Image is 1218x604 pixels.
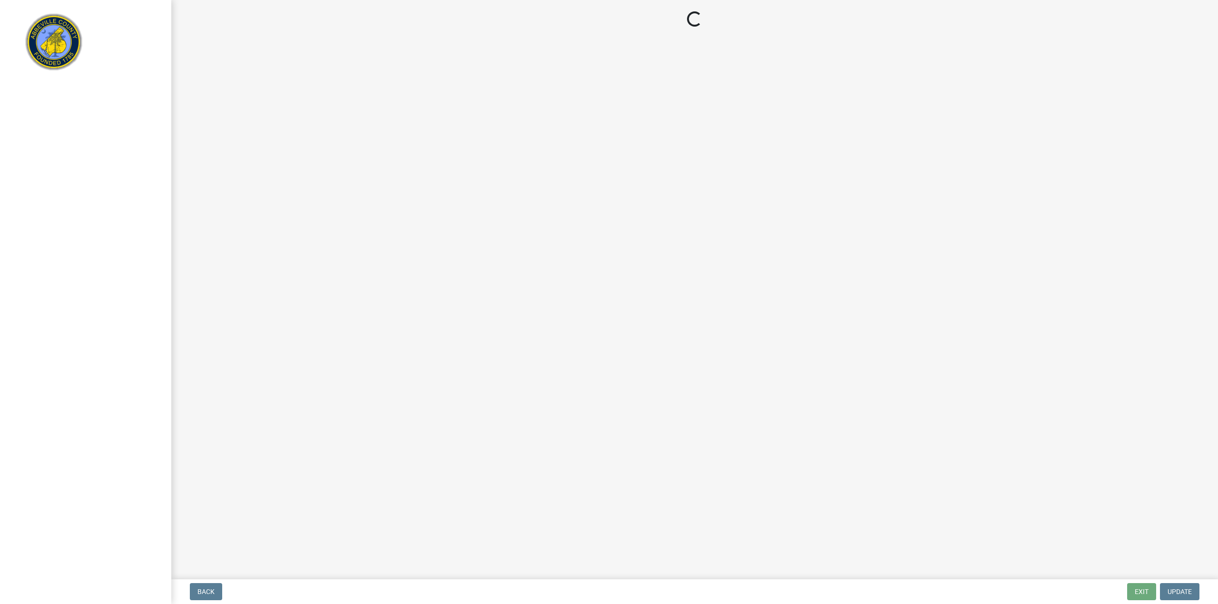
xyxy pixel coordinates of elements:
img: Abbeville County, South Carolina [19,10,89,80]
button: Update [1160,583,1199,600]
button: Exit [1127,583,1156,600]
button: Back [190,583,222,600]
span: Back [197,588,215,595]
span: Update [1168,588,1192,595]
